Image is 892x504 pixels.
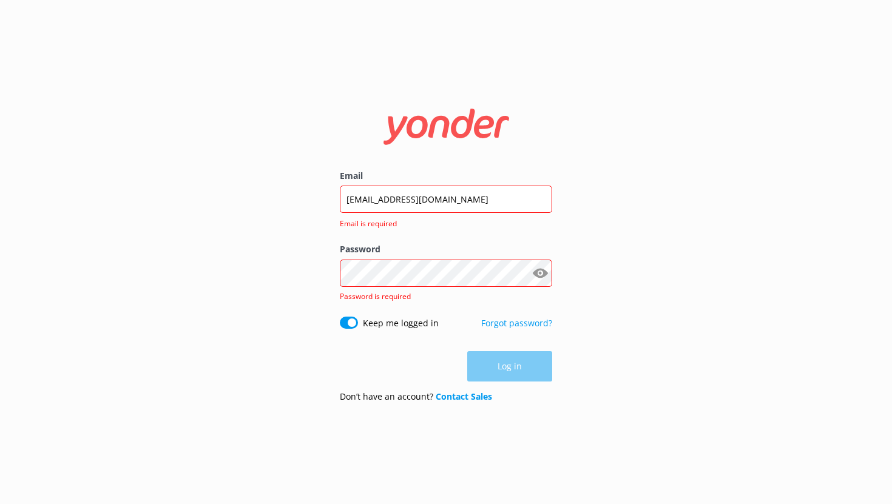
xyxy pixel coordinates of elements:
label: Keep me logged in [363,317,439,330]
span: Password is required [340,291,411,301]
p: Don’t have an account? [340,390,492,403]
label: Password [340,243,552,256]
input: user@emailaddress.com [340,186,552,213]
label: Email [340,169,552,183]
a: Contact Sales [436,391,492,402]
button: Show password [528,261,552,285]
a: Forgot password? [481,317,552,329]
span: Email is required [340,218,545,229]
